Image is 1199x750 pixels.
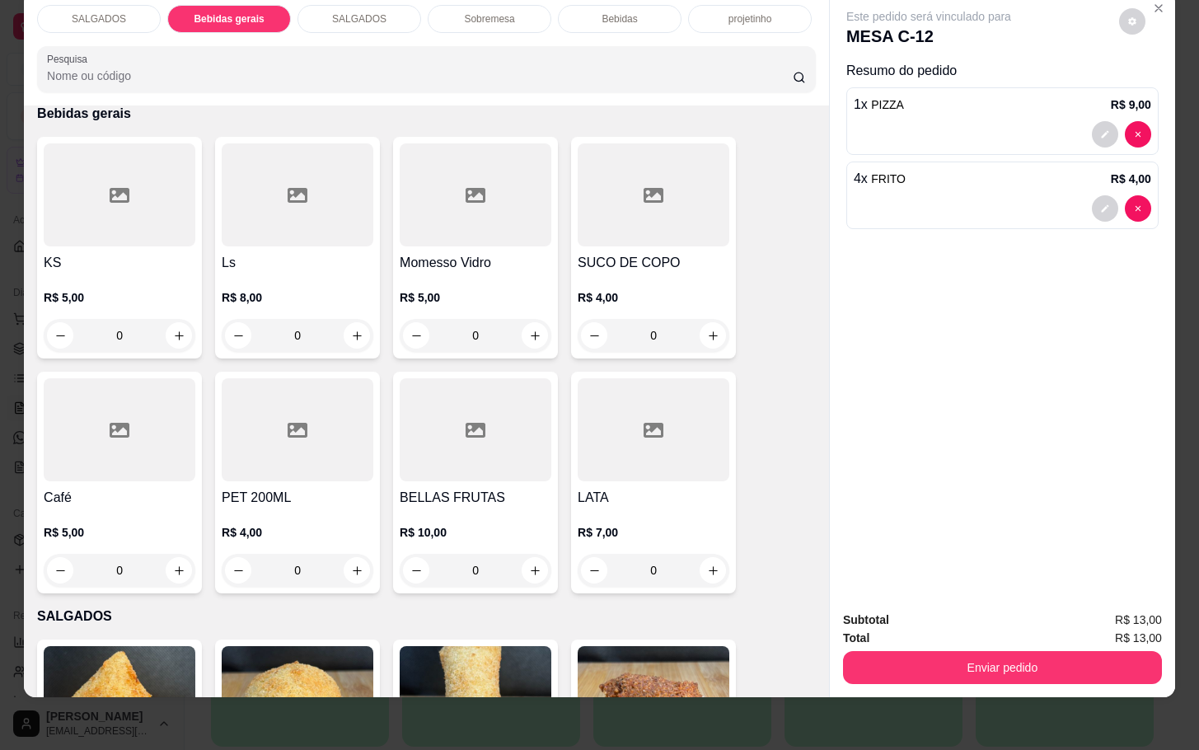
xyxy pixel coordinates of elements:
[47,322,73,349] button: decrease-product-quantity
[1125,195,1151,222] button: decrease-product-quantity
[44,289,195,306] p: R$ 5,00
[47,52,93,66] label: Pesquisa
[72,12,126,26] p: SALGADOS
[225,557,251,584] button: decrease-product-quantity
[846,61,1159,81] p: Resumo do pedido
[578,253,729,273] h4: SUCO DE COPO
[843,613,889,626] strong: Subtotal
[194,12,264,26] p: Bebidas gerais
[44,253,195,273] h4: KS
[581,322,607,349] button: decrease-product-quantity
[400,289,551,306] p: R$ 5,00
[854,95,904,115] p: 1 x
[37,104,816,124] p: Bebidas gerais
[871,172,906,185] span: FRITO
[846,8,1011,25] p: Este pedido será vinculado para
[400,524,551,541] p: R$ 10,00
[843,631,869,645] strong: Total
[843,651,1162,684] button: Enviar pedido
[578,488,729,508] h4: LATA
[522,322,548,349] button: increase-product-quantity
[400,646,551,749] img: product-image
[1111,171,1151,187] p: R$ 4,00
[1092,195,1118,222] button: decrease-product-quantity
[1092,121,1118,148] button: decrease-product-quantity
[578,524,729,541] p: R$ 7,00
[854,169,906,189] p: 4 x
[44,646,195,749] img: product-image
[1115,629,1162,647] span: R$ 13,00
[222,524,373,541] p: R$ 4,00
[578,646,729,749] img: product-image
[403,322,429,349] button: decrease-product-quantity
[225,322,251,349] button: decrease-product-quantity
[581,557,607,584] button: decrease-product-quantity
[578,289,729,306] p: R$ 4,00
[728,12,772,26] p: projetinho
[1115,611,1162,629] span: R$ 13,00
[1119,8,1145,35] button: decrease-product-quantity
[403,557,429,584] button: decrease-product-quantity
[846,25,1011,48] p: MESA C-12
[222,289,373,306] p: R$ 8,00
[1125,121,1151,148] button: decrease-product-quantity
[344,557,370,584] button: increase-product-quantity
[464,12,514,26] p: Sobremesa
[222,253,373,273] h4: Ls
[871,98,904,111] span: PIZZA
[700,322,726,349] button: increase-product-quantity
[222,646,373,749] img: product-image
[400,488,551,508] h4: BELLAS FRUTAS
[1111,96,1151,113] p: R$ 9,00
[522,557,548,584] button: increase-product-quantity
[400,253,551,273] h4: Momesso Vidro
[222,488,373,508] h4: PET 200ML
[166,322,192,349] button: increase-product-quantity
[44,524,195,541] p: R$ 5,00
[37,607,816,626] p: SALGADOS
[344,322,370,349] button: increase-product-quantity
[332,12,386,26] p: SALGADOS
[44,488,195,508] h4: Café
[602,12,637,26] p: Bebidas
[700,557,726,584] button: increase-product-quantity
[47,68,793,84] input: Pesquisa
